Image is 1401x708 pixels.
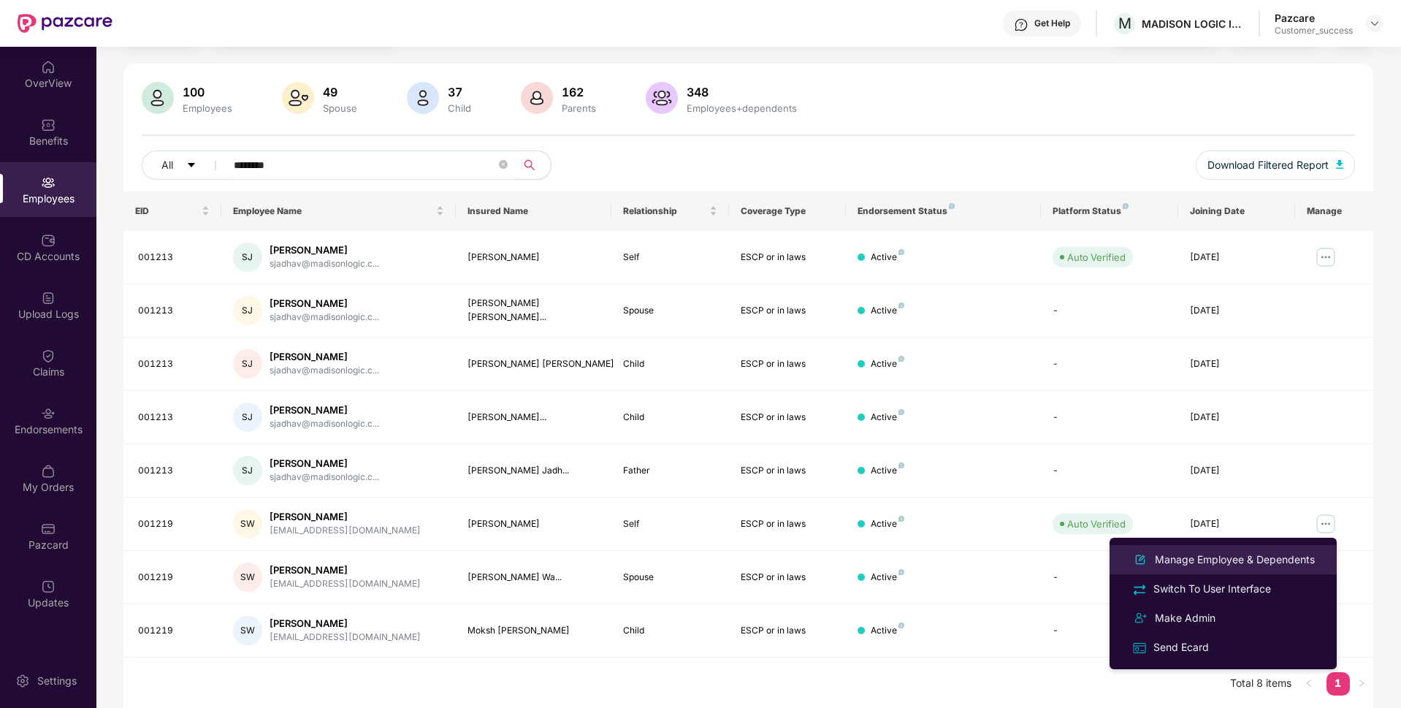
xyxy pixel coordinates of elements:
div: [PERSON_NAME] Jadh... [467,464,600,478]
div: Pazcare [1275,11,1353,25]
div: SJ [233,456,262,485]
div: Active [871,464,904,478]
img: svg+xml;base64,PHN2ZyB4bWxucz0iaHR0cDovL3d3dy53My5vcmcvMjAwMC9zdmciIHdpZHRoPSI4IiBoZWlnaHQ9IjgiIH... [898,356,904,362]
img: svg+xml;base64,PHN2ZyB4bWxucz0iaHR0cDovL3d3dy53My5vcmcvMjAwMC9zdmciIHhtbG5zOnhsaW5rPSJodHRwOi8vd3... [1336,160,1343,169]
img: svg+xml;base64,PHN2ZyBpZD0iSGVscC0zMngzMiIgeG1sbnM9Imh0dHA6Ly93d3cudzMub3JnLzIwMDAvc3ZnIiB3aWR0aD... [1014,18,1028,32]
img: svg+xml;base64,PHN2ZyB4bWxucz0iaHR0cDovL3d3dy53My5vcmcvMjAwMC9zdmciIHhtbG5zOnhsaW5rPSJodHRwOi8vd3... [646,82,678,114]
div: sjadhav@madisonlogic.c... [270,471,379,484]
div: [PERSON_NAME] [PERSON_NAME] [467,357,600,371]
div: Child [623,411,717,425]
div: Settings [33,674,81,688]
img: svg+xml;base64,PHN2ZyBpZD0iQmVuZWZpdHMiIHhtbG5zPSJodHRwOi8vd3d3LnczLm9yZy8yMDAwL3N2ZyIgd2lkdGg9Ij... [41,118,56,132]
div: [DATE] [1190,411,1283,425]
li: Next Page [1350,672,1373,696]
div: Active [871,517,904,531]
img: svg+xml;base64,PHN2ZyB4bWxucz0iaHR0cDovL3d3dy53My5vcmcvMjAwMC9zdmciIHdpZHRoPSIyNCIgaGVpZ2h0PSIyNC... [1131,609,1149,627]
button: search [515,151,551,180]
div: Active [871,304,904,318]
div: [DATE] [1190,251,1283,264]
div: Active [871,411,904,425]
div: Parents [559,102,599,114]
img: manageButton [1314,245,1337,269]
img: New Pazcare Logo [18,14,112,33]
th: Employee Name [221,191,456,231]
span: close-circle [499,160,508,169]
img: svg+xml;base64,PHN2ZyB4bWxucz0iaHR0cDovL3d3dy53My5vcmcvMjAwMC9zdmciIHdpZHRoPSIxNiIgaGVpZ2h0PSIxNi... [1131,640,1148,656]
span: M [1118,15,1131,32]
img: svg+xml;base64,PHN2ZyB4bWxucz0iaHR0cDovL3d3dy53My5vcmcvMjAwMC9zdmciIHdpZHRoPSI4IiBoZWlnaHQ9IjgiIH... [898,569,904,575]
th: Manage [1295,191,1373,231]
div: [EMAIL_ADDRESS][DOMAIN_NAME] [270,577,421,591]
div: 001213 [138,251,210,264]
div: [DATE] [1190,357,1283,371]
div: 49 [320,85,360,99]
span: EID [135,205,199,217]
div: 37 [445,85,474,99]
div: ESCP or in laws [741,411,834,425]
div: Spouse [623,304,717,318]
img: svg+xml;base64,PHN2ZyBpZD0iRHJvcGRvd24tMzJ4MzIiIHhtbG5zPSJodHRwOi8vd3d3LnczLm9yZy8yMDAwL3N2ZyIgd2... [1369,18,1381,29]
div: 001219 [138,571,210,585]
img: svg+xml;base64,PHN2ZyBpZD0iQ0RfQWNjb3VudHMiIGRhdGEtbmFtZT0iQ0QgQWNjb3VudHMiIHhtbG5zPSJodHRwOi8vd3... [41,233,56,248]
div: MADISON LOGIC INDIA PRIVATE LIMITED [1142,17,1244,31]
div: Endorsement Status [858,205,1029,217]
td: - [1041,444,1177,498]
img: svg+xml;base64,PHN2ZyB4bWxucz0iaHR0cDovL3d3dy53My5vcmcvMjAwMC9zdmciIHdpZHRoPSI4IiBoZWlnaHQ9IjgiIH... [898,249,904,255]
div: [EMAIL_ADDRESS][DOMAIN_NAME] [270,524,421,538]
a: 1 [1326,672,1350,694]
div: Spouse [623,571,717,585]
span: close-circle [499,159,508,172]
div: [PERSON_NAME] [270,563,421,577]
span: Employee Name [233,205,433,217]
div: 348 [684,85,800,99]
div: SW [233,509,262,538]
div: [PERSON_NAME]... [467,411,600,425]
div: Active [871,571,904,585]
div: ESCP or in laws [741,517,834,531]
div: [DATE] [1190,464,1283,478]
img: svg+xml;base64,PHN2ZyB4bWxucz0iaHR0cDovL3d3dy53My5vcmcvMjAwMC9zdmciIHdpZHRoPSI4IiBoZWlnaHQ9IjgiIH... [1123,203,1129,209]
img: svg+xml;base64,PHN2ZyBpZD0iU2V0dGluZy0yMHgyMCIgeG1sbnM9Imh0dHA6Ly93d3cudzMub3JnLzIwMDAvc3ZnIiB3aW... [15,674,30,688]
img: svg+xml;base64,PHN2ZyBpZD0iUGF6Y2FyZCIgeG1sbnM9Imh0dHA6Ly93d3cudzMub3JnLzIwMDAvc3ZnIiB3aWR0aD0iMj... [41,522,56,536]
div: ESCP or in laws [741,304,834,318]
div: [PERSON_NAME] [467,251,600,264]
li: 1 [1326,672,1350,696]
button: Allcaret-down [142,151,231,180]
div: [PERSON_NAME] [270,350,379,364]
img: svg+xml;base64,PHN2ZyBpZD0iRW1wbG95ZWVzIiB4bWxucz0iaHR0cDovL3d3dy53My5vcmcvMjAwMC9zdmciIHdpZHRoPS... [41,175,56,190]
td: - [1041,391,1177,444]
div: SJ [233,349,262,378]
div: ESCP or in laws [741,571,834,585]
td: - [1041,284,1177,338]
div: SJ [233,403,262,432]
div: Switch To User Interface [1150,581,1274,597]
div: Father [623,464,717,478]
span: search [515,159,543,171]
div: sjadhav@madisonlogic.c... [270,311,379,324]
div: [PERSON_NAME] [467,517,600,531]
button: right [1350,672,1373,696]
span: All [161,157,173,173]
li: Total 8 items [1230,672,1291,696]
div: [PERSON_NAME] Wa... [467,571,600,585]
img: svg+xml;base64,PHN2ZyB4bWxucz0iaHR0cDovL3d3dy53My5vcmcvMjAwMC9zdmciIHdpZHRoPSI4IiBoZWlnaHQ9IjgiIH... [898,623,904,628]
div: [PERSON_NAME] [PERSON_NAME]... [467,297,600,324]
div: 100 [180,85,235,99]
th: Relationship [611,191,728,231]
div: Customer_success [1275,25,1353,37]
div: 162 [559,85,599,99]
img: svg+xml;base64,PHN2ZyB4bWxucz0iaHR0cDovL3d3dy53My5vcmcvMjAwMC9zdmciIHhtbG5zOnhsaW5rPSJodHRwOi8vd3... [142,82,174,114]
span: left [1305,679,1313,688]
div: ESCP or in laws [741,357,834,371]
td: - [1041,604,1177,658]
div: [PERSON_NAME] [270,243,379,257]
img: svg+xml;base64,PHN2ZyB4bWxucz0iaHR0cDovL3d3dy53My5vcmcvMjAwMC9zdmciIHdpZHRoPSI4IiBoZWlnaHQ9IjgiIH... [898,409,904,415]
img: svg+xml;base64,PHN2ZyB4bWxucz0iaHR0cDovL3d3dy53My5vcmcvMjAwMC9zdmciIHdpZHRoPSI4IiBoZWlnaHQ9IjgiIH... [898,516,904,522]
img: svg+xml;base64,PHN2ZyBpZD0iVXBsb2FkX0xvZ3MiIGRhdGEtbmFtZT0iVXBsb2FkIExvZ3MiIHhtbG5zPSJodHRwOi8vd3... [41,291,56,305]
div: 001219 [138,517,210,531]
span: right [1357,679,1366,688]
div: SW [233,616,262,645]
span: caret-down [186,160,196,172]
div: 001213 [138,411,210,425]
div: 001219 [138,624,210,638]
